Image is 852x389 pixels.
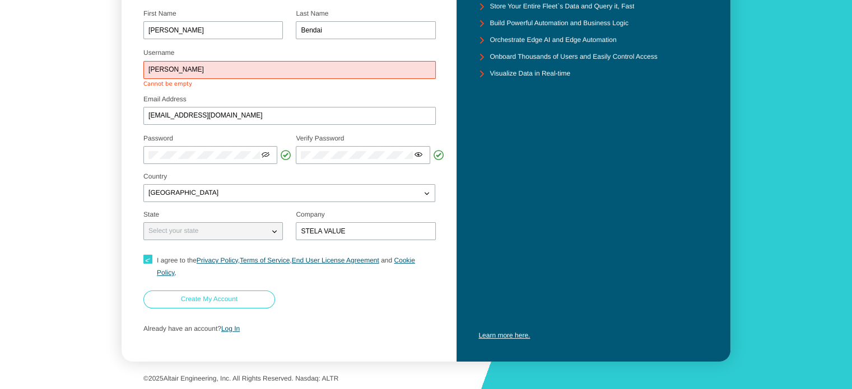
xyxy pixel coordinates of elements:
[296,134,344,142] label: Verify Password
[240,256,290,264] a: Terms of Service
[478,198,709,327] iframe: YouTube video player
[197,256,238,264] a: Privacy Policy
[490,70,570,78] unity-typography: Visualize Data in Real-time
[143,95,187,103] label: Email Address
[143,81,436,88] div: Cannot be empty
[157,256,415,276] a: Cookie Policy
[143,49,174,57] label: Username
[143,325,435,333] p: Already have an account?
[143,134,173,142] label: Password
[490,36,616,44] unity-typography: Orchestrate Edge AI and Edge Automation
[478,331,530,339] a: Learn more here.
[490,20,628,27] unity-typography: Build Powerful Automation and Business Logic
[157,256,415,276] span: I agree to the , , ,
[381,256,392,264] span: and
[292,256,379,264] a: End User License Agreement
[221,325,240,332] a: Log In
[148,374,164,382] span: 2025
[143,375,709,383] p: © Altair Engineering, Inc. All Rights Reserved. Nasdaq: ALTR
[490,3,634,11] unity-typography: Store Your Entire Fleet`s Data and Query it, Fast
[490,53,657,61] unity-typography: Onboard Thousands of Users and Easily Control Access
